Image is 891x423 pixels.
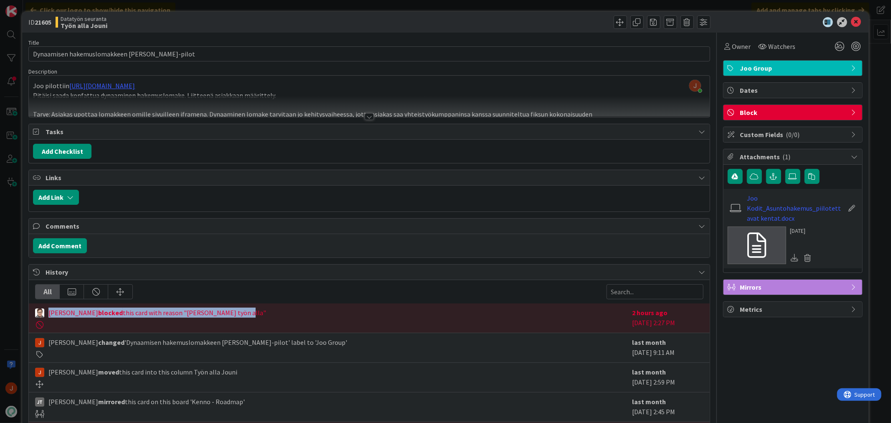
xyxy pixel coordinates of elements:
span: Tasks [46,127,694,137]
p: Joo pilottiin [33,81,705,91]
span: Links [46,173,694,183]
span: Mirrors [740,282,847,292]
span: [PERSON_NAME] this card into this column Työn alla Jouni [48,367,237,377]
span: Dates [740,85,847,95]
span: [PERSON_NAME] 'Dynaamisen hakemuslomakkeen [PERSON_NAME]-pilot' label to 'Joo Group' [48,337,347,347]
b: 2 hours ago [632,308,668,317]
span: Description [28,68,57,75]
span: ID [28,17,51,27]
img: SM [35,308,44,318]
div: [DATE] 2:45 PM [632,397,703,418]
div: All [36,285,60,299]
div: [DATE] 9:11 AM [632,337,703,358]
div: [DATE] [790,227,815,235]
input: Search... [607,284,703,299]
a: [URL][DOMAIN_NAME] [69,82,135,90]
b: changed [98,338,124,347]
span: [PERSON_NAME] this card on this board 'Kenno - Roadmap' [48,397,245,407]
span: ( 1 ) [783,153,791,161]
a: Joo Kodit_Asuntohakemus_piilotettavat kentat.docx [747,193,844,223]
span: Datatyön seuranta [61,15,107,22]
b: last month [632,368,666,376]
span: Custom Fields [740,130,847,140]
span: Comments [46,221,694,231]
span: ( 0/0 ) [786,130,800,139]
div: [DATE] 2:27 PM [632,308,703,329]
button: Add Checklist [33,144,91,159]
span: Block [740,107,847,117]
img: AAcHTtdL3wtcyn1eGseKwND0X38ITvXuPg5_7r7WNcK5=s96-c [689,80,701,92]
b: Työn alla Jouni [61,22,107,29]
span: Attachments [740,152,847,162]
span: Owner [732,41,751,51]
input: type card name here... [28,46,710,61]
b: blocked [98,308,123,317]
span: History [46,267,694,277]
span: Support [18,1,38,11]
button: Add Link [33,190,79,205]
b: 21605 [35,18,51,26]
b: moved [98,368,119,376]
b: last month [632,338,666,347]
b: mirrored [98,398,125,406]
span: Metrics [740,304,847,314]
span: [PERSON_NAME] this card with reason "[PERSON_NAME] työn alla" [48,308,266,318]
div: JT [35,398,44,407]
div: [DATE] 2:59 PM [632,367,703,388]
img: JM [35,368,44,377]
span: Watchers [769,41,796,51]
span: Joo Group [740,63,847,73]
p: Pitäisi saada konfattua dynaaminen hakemuslomake. Liitteenä asiakkaan määrittely. [33,91,705,100]
button: Add Comment [33,238,87,253]
img: JM [35,338,44,347]
div: Download [790,252,800,263]
b: last month [632,398,666,406]
label: Title [28,39,39,46]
